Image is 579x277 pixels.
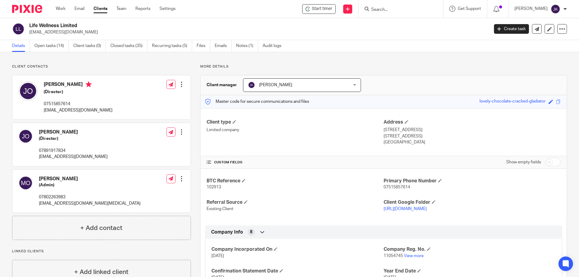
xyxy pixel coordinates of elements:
h4: Address [384,119,561,125]
p: Client contacts [12,64,191,69]
img: svg%3E [248,81,255,89]
img: svg%3E [551,4,560,14]
h4: BTC Reference [207,178,384,184]
a: Work [56,6,65,12]
i: Primary [86,81,92,87]
h5: (Director) [44,89,112,95]
input: Search [371,7,425,13]
span: 07515857614 [384,185,410,189]
h4: Primary Phone Number [384,178,561,184]
a: Closed tasks (35) [110,40,147,52]
img: svg%3E [12,23,25,35]
a: Create task [494,24,529,34]
img: svg%3E [18,81,38,101]
p: 07802263983 [39,194,141,200]
a: Team [116,6,126,12]
h4: [PERSON_NAME] [39,129,108,135]
h4: Referral Source [207,199,384,206]
span: 11054745 [384,254,403,258]
a: Clients [93,6,107,12]
h5: (Director) [39,136,108,142]
h4: Year End Date [384,268,556,274]
span: 102913 [207,185,221,189]
a: Details [12,40,30,52]
a: Reports [135,6,150,12]
a: Settings [160,6,176,12]
a: Client tasks (0) [73,40,106,52]
p: 07515857614 [44,101,112,107]
img: svg%3E [18,129,33,143]
span: Company Info [211,229,243,235]
div: lovely-chocolate-cracked-gladiator [479,98,546,105]
h4: Client type [207,119,384,125]
p: Limited company [207,127,384,133]
span: 8 [250,229,252,235]
p: [PERSON_NAME] [514,6,548,12]
a: Audit logs [263,40,286,52]
span: Existing Client [207,207,233,211]
span: Get Support [458,7,481,11]
h4: Confirmation Statement Date [211,268,384,274]
a: Email [74,6,84,12]
p: [EMAIL_ADDRESS][DOMAIN_NAME] [39,154,108,160]
h4: [PERSON_NAME] [44,81,112,89]
h3: Client manager [207,82,237,88]
h4: CUSTOM FIELDS [207,160,384,165]
a: Files [197,40,210,52]
div: Life Wellness Limited [302,4,336,14]
a: Emails [215,40,232,52]
h4: + Add linked client [74,267,128,277]
p: [EMAIL_ADDRESS][DOMAIN_NAME] [29,29,485,35]
a: View more [404,254,424,258]
img: Pixie [12,5,42,13]
h2: Life Wellness Limited [29,23,394,29]
h4: Company Incorporated On [211,246,384,253]
a: [URL][DOMAIN_NAME] [384,207,427,211]
span: [PERSON_NAME] [259,83,292,87]
p: [STREET_ADDRESS] [384,133,561,139]
h5: (Admin) [39,182,141,188]
h4: + Add contact [80,223,122,233]
span: [DATE] [211,254,224,258]
h4: Client Google Folder [384,199,561,206]
p: More details [200,64,567,69]
span: Start timer [312,6,332,12]
p: Master code for secure communications and files [205,99,309,105]
h4: Company Reg. No. [384,246,556,253]
p: [STREET_ADDRESS] [384,127,561,133]
p: Linked clients [12,249,191,254]
a: Notes (1) [236,40,258,52]
a: Open tasks (14) [34,40,69,52]
p: [GEOGRAPHIC_DATA] [384,139,561,145]
p: 07891917834 [39,148,108,154]
label: Show empty fields [506,159,541,165]
p: [EMAIL_ADDRESS][DOMAIN_NAME] [44,107,112,113]
a: Recurring tasks (5) [152,40,192,52]
h4: [PERSON_NAME] [39,176,141,182]
img: svg%3E [18,176,33,190]
p: [EMAIL_ADDRESS][DOMAIN_NAME][MEDICAL_DATA] [39,200,141,206]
